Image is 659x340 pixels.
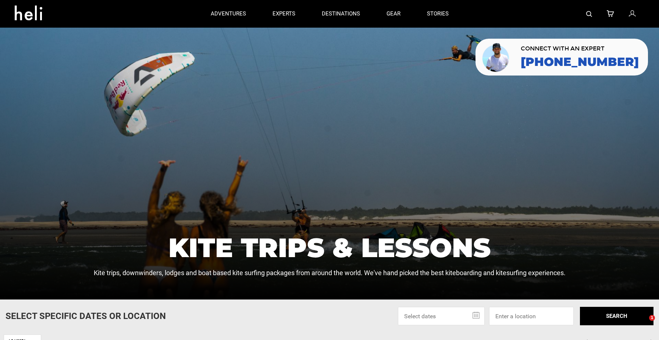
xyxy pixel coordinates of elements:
[521,46,639,52] span: CONNECT WITH AN EXPERT
[586,11,592,17] img: search-bar-icon.svg
[398,307,485,325] input: Select dates
[94,234,566,261] h1: Kite Trips & Lessons
[211,10,246,18] p: adventures
[481,42,512,73] img: contact our team
[489,307,574,325] input: Enter a location
[322,10,360,18] p: destinations
[94,268,566,278] p: Kite trips, downwinders, lodges and boat based kite surfing packages from around the world. We've...
[634,315,652,333] iframe: Intercom live chat
[580,307,653,325] button: SEARCH
[521,55,639,69] a: [PHONE_NUMBER]
[649,315,655,321] span: 1
[6,310,166,322] p: Select Specific Dates Or Location
[272,10,295,18] p: experts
